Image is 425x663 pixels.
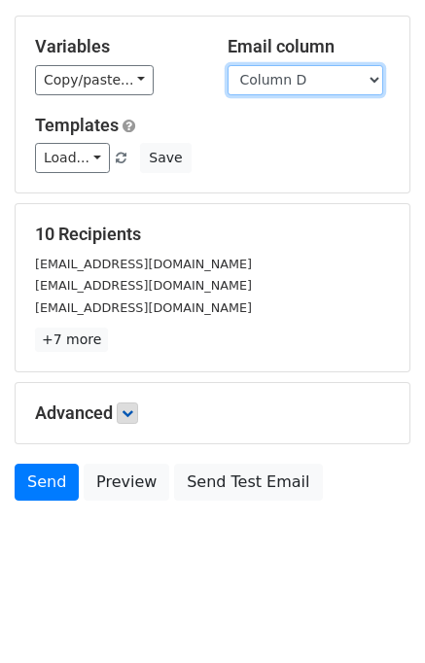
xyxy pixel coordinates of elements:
a: Templates [35,115,119,135]
iframe: Chat Widget [328,570,425,663]
small: [EMAIL_ADDRESS][DOMAIN_NAME] [35,300,252,315]
a: Copy/paste... [35,65,154,95]
small: [EMAIL_ADDRESS][DOMAIN_NAME] [35,278,252,293]
h5: 10 Recipients [35,224,390,245]
small: [EMAIL_ADDRESS][DOMAIN_NAME] [35,257,252,271]
button: Save [140,143,191,173]
h5: Email column [228,36,391,57]
h5: Variables [35,36,198,57]
a: Send Test Email [174,464,322,501]
a: +7 more [35,328,108,352]
h5: Advanced [35,402,390,424]
a: Send [15,464,79,501]
a: Load... [35,143,110,173]
a: Preview [84,464,169,501]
